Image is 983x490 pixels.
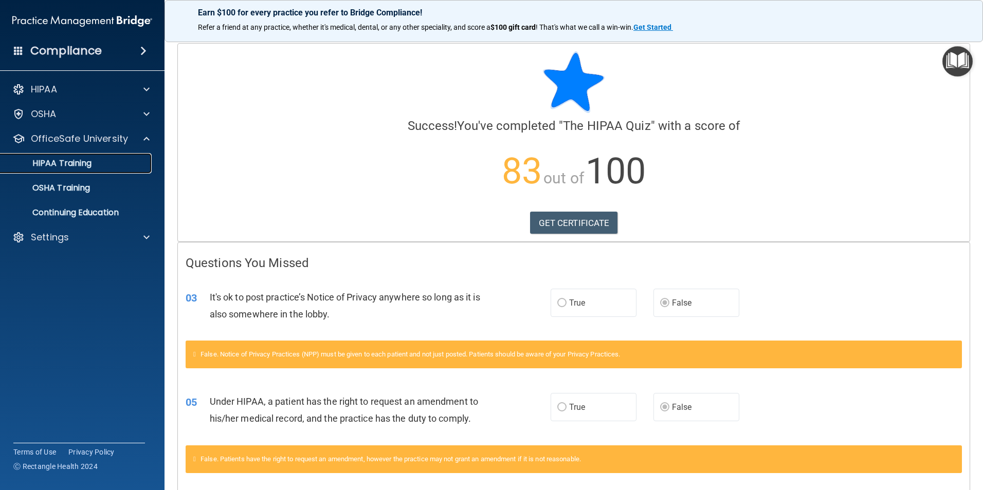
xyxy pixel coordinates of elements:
input: False [660,299,669,307]
span: 03 [186,292,197,304]
a: Get Started [633,23,673,31]
span: 05 [186,396,197,408]
span: The HIPAA Quiz [563,119,650,133]
h4: Compliance [30,44,102,58]
p: HIPAA Training [7,158,92,168]
img: PMB logo [12,11,152,31]
span: 100 [586,150,646,192]
img: blue-star-rounded.9d042014.png [543,51,605,113]
span: False [672,402,692,412]
p: OSHA Training [7,183,90,193]
span: True [569,402,585,412]
span: 83 [502,150,542,192]
strong: $100 gift card [490,23,536,31]
a: HIPAA [12,83,150,96]
span: Ⓒ Rectangle Health 2024 [13,461,98,472]
a: Settings [12,231,150,243]
a: GET CERTIFICATE [530,212,618,234]
input: True [557,299,567,307]
span: False [672,298,692,308]
span: It's ok to post practice’s Notice of Privacy anywhere so long as it is also somewhere in the lobby. [210,292,480,319]
span: Refer a friend at any practice, whether it's medical, dental, or any other speciality, and score a [198,23,490,31]
p: Continuing Education [7,208,147,218]
button: Open Resource Center [942,46,973,77]
span: ! That's what we call a win-win. [536,23,633,31]
a: OSHA [12,108,150,120]
span: Under HIPAA, a patient has the right to request an amendment to his/her medical record, and the p... [210,396,478,424]
h4: Questions You Missed [186,256,962,270]
p: HIPAA [31,83,57,96]
a: OfficeSafe University [12,133,150,145]
span: False. Patients have the right to request an amendment, however the practice may not grant an ame... [201,455,581,463]
input: True [557,404,567,411]
span: False. Notice of Privacy Practices (NPP) must be given to each patient and not just posted. Patie... [201,350,620,358]
p: Earn $100 for every practice you refer to Bridge Compliance! [198,8,950,17]
strong: Get Started [633,23,671,31]
h4: You've completed " " with a score of [186,119,962,133]
input: False [660,404,669,411]
span: out of [543,169,584,187]
a: Privacy Policy [68,447,115,457]
p: OfficeSafe University [31,133,128,145]
span: True [569,298,585,308]
span: Success! [408,119,458,133]
p: Settings [31,231,69,243]
p: OSHA [31,108,57,120]
a: Terms of Use [13,447,56,457]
